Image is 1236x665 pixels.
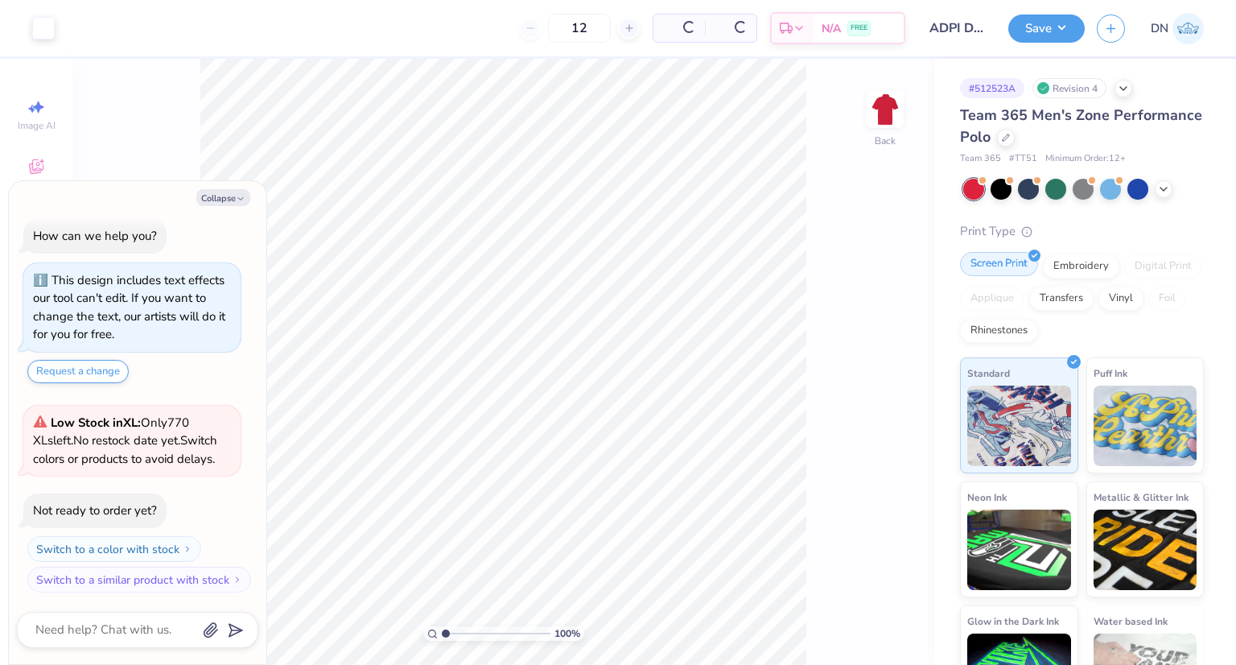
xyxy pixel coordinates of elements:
span: Metallic & Glitter Ink [1094,489,1189,506]
img: Metallic & Glitter Ink [1094,510,1197,590]
span: Neon Ink [967,489,1007,506]
span: DN [1151,19,1168,38]
span: Standard [967,365,1010,382]
span: Team 365 Men's Zone Performance Polo [960,105,1202,147]
div: Revision 4 [1032,78,1106,98]
div: Embroidery [1043,254,1119,279]
img: Puff Ink [1094,386,1197,466]
button: Collapse [196,189,250,206]
button: Save [1008,14,1085,43]
div: Back [875,134,896,148]
strong: Low Stock in XL : [51,415,141,431]
img: Switch to a similar product with stock [233,575,242,584]
div: Foil [1148,287,1186,311]
div: Digital Print [1124,254,1202,279]
span: # TT51 [1009,152,1037,166]
span: Minimum Order: 12 + [1045,152,1126,166]
span: 100 % [554,626,580,641]
span: No restock date yet. [73,432,180,448]
span: N/A [822,20,841,37]
div: Screen Print [960,252,1038,276]
div: Applique [960,287,1024,311]
div: Not ready to order yet? [33,502,157,518]
span: Puff Ink [1094,365,1127,382]
img: Back [869,93,901,126]
span: Glow in the Dark Ink [967,613,1059,630]
div: # 512523A [960,78,1024,98]
input: – – [548,14,611,43]
img: Neon Ink [967,510,1071,590]
span: FREE [851,23,867,34]
span: Team 365 [960,152,1001,166]
span: Image AI [18,119,56,132]
a: DN [1151,13,1204,44]
div: Transfers [1029,287,1094,311]
button: Switch to a color with stock [27,536,201,562]
img: Standard [967,386,1071,466]
input: Untitled Design [917,12,996,44]
div: Rhinestones [960,319,1038,343]
div: This design includes text effects our tool can't edit. If you want to change the text, our artist... [33,272,225,343]
div: Print Type [960,222,1204,241]
span: Only 770 XLs left. Switch colors or products to avoid delays. [33,415,217,467]
div: How can we help you? [33,228,157,244]
img: Danielle Newport [1172,13,1204,44]
button: Switch to a similar product with stock [27,567,251,593]
button: Request a change [27,360,129,383]
span: Water based Ink [1094,613,1168,630]
div: Vinyl [1098,287,1143,311]
span: Designs [19,179,54,192]
img: Switch to a color with stock [183,544,192,554]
